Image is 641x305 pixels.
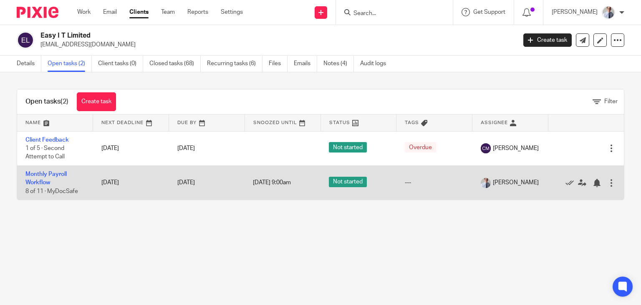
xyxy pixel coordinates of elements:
a: Settings [221,8,243,16]
img: svg%3E [17,31,34,49]
h2: Easy I T Limited [40,31,417,40]
span: Status [329,120,350,125]
a: Client tasks (0) [98,56,143,72]
img: IMG_9924.jpg [602,6,615,19]
a: Files [269,56,288,72]
a: Recurring tasks (6) [207,56,262,72]
a: Create task [77,92,116,111]
img: Pixie [17,7,58,18]
a: Notes (4) [323,56,354,72]
a: Create task [523,33,572,47]
span: Tags [405,120,419,125]
a: Email [103,8,117,16]
a: Team [161,8,175,16]
a: Mark as done [565,178,578,187]
a: Audit logs [360,56,392,72]
span: [DATE] [177,180,195,186]
td: [DATE] [93,131,169,165]
span: Not started [329,142,367,152]
td: [DATE] [93,165,169,200]
span: 1 of 5 · Second Attempt to Call [25,145,65,160]
a: Clients [129,8,149,16]
span: [DATE] 9:00am [253,180,291,186]
p: [PERSON_NAME] [552,8,598,16]
a: Client Feedback [25,137,69,143]
span: Snoozed Until [253,120,297,125]
a: Monthly Payroll Workflow [25,171,67,186]
span: (2) [61,98,68,105]
span: 8 of 11 · MyDocSafe [25,188,78,194]
span: Not started [329,177,367,187]
span: [PERSON_NAME] [493,144,539,152]
a: Open tasks (2) [48,56,92,72]
span: Get Support [473,9,505,15]
img: IMG_9924.jpg [481,178,491,188]
span: [PERSON_NAME] [493,178,539,187]
a: Closed tasks (68) [149,56,201,72]
input: Search [353,10,428,18]
span: [DATE] [177,145,195,151]
a: Emails [294,56,317,72]
div: --- [405,178,464,187]
p: [EMAIL_ADDRESS][DOMAIN_NAME] [40,41,511,49]
h1: Open tasks [25,97,68,106]
span: Filter [604,99,618,104]
img: svg%3E [481,143,491,153]
a: Work [77,8,91,16]
a: Details [17,56,41,72]
span: Overdue [405,142,436,152]
a: Reports [187,8,208,16]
